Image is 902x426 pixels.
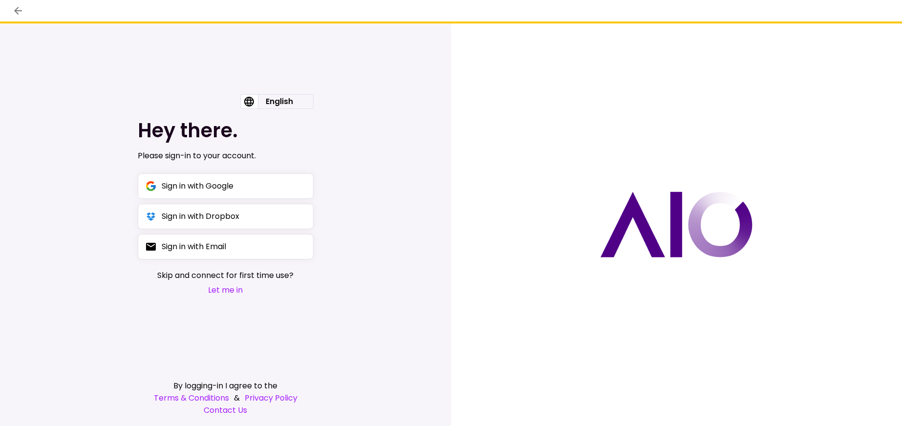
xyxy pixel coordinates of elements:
[138,392,314,404] div: &
[245,392,297,404] a: Privacy Policy
[138,150,314,162] div: Please sign-in to your account.
[138,119,314,142] h1: Hey there.
[154,392,229,404] a: Terms & Conditions
[600,192,753,257] img: AIO logo
[10,2,26,19] button: back
[157,269,294,281] span: Skip and connect for first time use?
[157,284,294,296] button: Let me in
[162,240,226,253] div: Sign in with Email
[138,173,314,199] button: Sign in with Google
[162,180,233,192] div: Sign in with Google
[138,380,314,392] div: By logging-in I agree to the
[138,204,314,229] button: Sign in with Dropbox
[162,210,239,222] div: Sign in with Dropbox
[138,234,314,259] button: Sign in with Email
[138,404,314,416] a: Contact Us
[258,95,301,108] div: English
